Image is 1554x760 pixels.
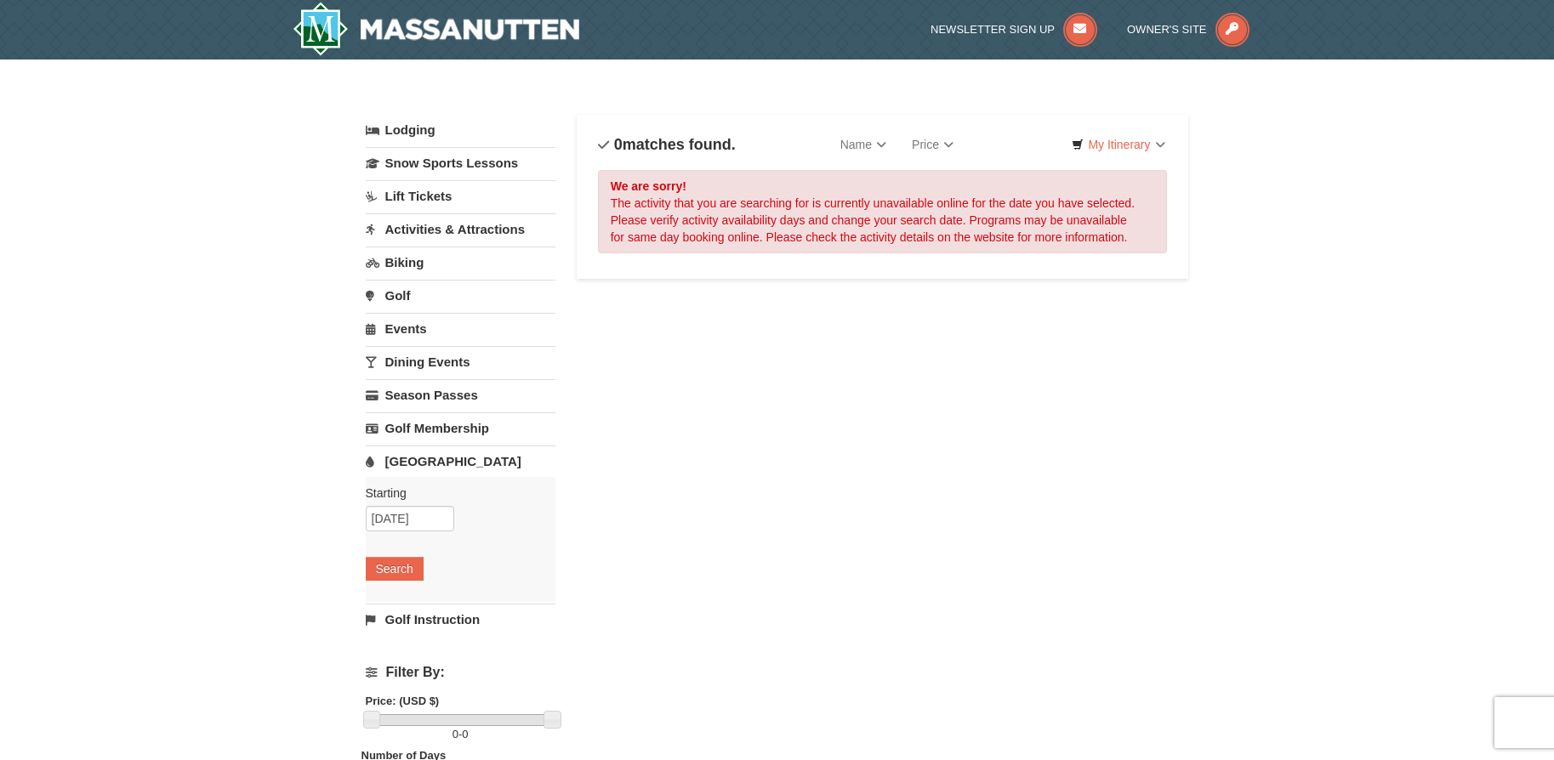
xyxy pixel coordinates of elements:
[366,379,555,411] a: Season Passes
[1127,23,1249,36] a: Owner's Site
[366,557,424,581] button: Search
[366,115,555,145] a: Lodging
[366,445,555,477] a: [GEOGRAPHIC_DATA]
[293,2,580,56] a: Massanutten Resort
[293,2,580,56] img: Massanutten Resort Logo
[366,280,555,311] a: Golf
[1061,132,1175,157] a: My Itinerary
[366,412,555,444] a: Golf Membership
[598,136,736,153] h4: matches found.
[611,179,686,193] strong: We are sorry!
[828,128,899,162] a: Name
[614,136,623,153] span: 0
[598,170,1168,253] div: The activity that you are searching for is currently unavailable online for the date you have sel...
[366,213,555,245] a: Activities & Attractions
[366,485,543,502] label: Starting
[366,313,555,344] a: Events
[366,726,555,743] label: -
[366,665,555,680] h4: Filter By:
[453,728,458,740] span: 0
[366,346,555,377] a: Dining Events
[462,728,468,740] span: 0
[931,23,1055,36] span: Newsletter Sign Up
[899,128,966,162] a: Price
[366,604,555,635] a: Golf Instruction
[366,180,555,212] a: Lift Tickets
[1127,23,1207,36] span: Owner's Site
[366,247,555,278] a: Biking
[366,695,440,707] strong: Price: (USD $)
[366,147,555,179] a: Snow Sports Lessons
[931,23,1097,36] a: Newsletter Sign Up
